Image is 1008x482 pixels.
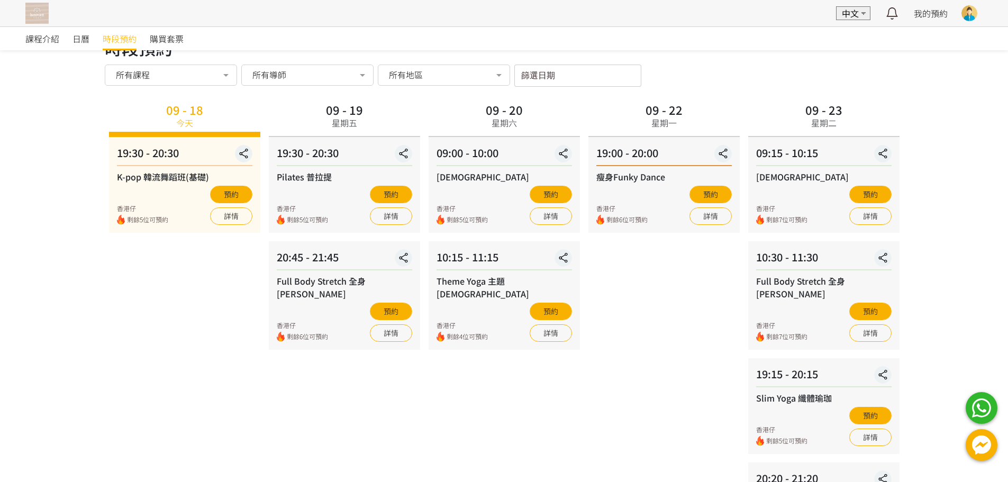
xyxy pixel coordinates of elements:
[332,116,357,129] div: 星期五
[437,332,444,342] img: fire.png
[277,170,412,183] div: Pilates 普拉提
[150,32,184,45] span: 購買套票
[486,104,523,115] div: 09 - 20
[514,65,641,87] input: 篩選日期
[596,170,732,183] div: 瘦身Funky Dance
[689,186,732,203] button: 預約
[914,7,948,20] a: 我的預約
[25,3,49,24] img: T57dtJh47iSJKDtQ57dN6xVUMYY2M0XQuGF02OI4.png
[756,145,892,166] div: 09:15 - 10:15
[849,303,892,320] button: 預約
[166,104,203,115] div: 09 - 18
[596,215,604,225] img: fire.png
[277,275,412,300] div: Full Body Stretch 全身[PERSON_NAME]
[389,69,423,80] span: 所有地區
[766,436,807,446] span: 剩餘5位可預約
[277,204,328,213] div: 香港仔
[530,207,572,225] a: 詳情
[287,215,328,225] span: 剩餘5位可預約
[530,186,572,203] button: 預約
[127,215,168,225] span: 剩餘5位可預約
[277,145,412,166] div: 19:30 - 20:30
[849,324,892,342] a: 詳情
[756,321,807,330] div: 香港仔
[117,145,252,166] div: 19:30 - 20:30
[689,207,732,225] a: 詳情
[492,116,517,129] div: 星期六
[277,249,412,270] div: 20:45 - 21:45
[849,186,892,203] button: 預約
[849,407,892,424] button: 預約
[766,215,807,225] span: 剩餘7位可預約
[117,215,125,225] img: fire.png
[530,324,572,342] a: 詳情
[370,186,412,203] button: 預約
[596,204,648,213] div: 香港仔
[805,104,842,115] div: 09 - 23
[210,207,252,225] a: 詳情
[756,392,892,404] div: Slim Yoga 纖體瑜珈
[651,116,677,129] div: 星期一
[370,324,412,342] a: 詳情
[370,303,412,320] button: 預約
[756,275,892,300] div: Full Body Stretch 全身[PERSON_NAME]
[849,207,892,225] a: 詳情
[370,207,412,225] a: 詳情
[756,215,764,225] img: fire.png
[596,145,732,166] div: 19:00 - 20:00
[437,321,488,330] div: 香港仔
[447,215,488,225] span: 剩餘5位可預約
[766,332,807,342] span: 剩餘7位可預約
[811,116,837,129] div: 星期二
[756,249,892,270] div: 10:30 - 11:30
[72,32,89,45] span: 日曆
[252,69,286,80] span: 所有導師
[117,170,252,183] div: K-pop 韓流舞蹈班(基礎)
[103,32,137,45] span: 時段預約
[447,332,488,342] span: 剩餘4位可預約
[25,27,59,50] a: 課程介紹
[25,32,59,45] span: 課程介紹
[437,275,572,300] div: Theme Yoga 主題[DEMOGRAPHIC_DATA]
[437,204,488,213] div: 香港仔
[530,303,572,320] button: 預約
[606,215,648,225] span: 剩餘6位可預約
[277,215,285,225] img: fire.png
[849,429,892,446] a: 詳情
[756,332,764,342] img: fire.png
[277,332,285,342] img: fire.png
[756,170,892,183] div: [DEMOGRAPHIC_DATA]
[103,27,137,50] a: 時段預約
[176,116,193,129] div: 今天
[287,332,328,342] span: 剩餘6位可預約
[117,204,168,213] div: 香港仔
[756,366,892,387] div: 19:15 - 20:15
[756,425,807,434] div: 香港仔
[437,170,572,183] div: [DEMOGRAPHIC_DATA]
[756,204,807,213] div: 香港仔
[326,104,363,115] div: 09 - 19
[116,69,150,80] span: 所有課程
[72,27,89,50] a: 日曆
[437,145,572,166] div: 09:00 - 10:00
[646,104,683,115] div: 09 - 22
[210,186,252,203] button: 預約
[150,27,184,50] a: 購買套票
[437,215,444,225] img: fire.png
[277,321,328,330] div: 香港仔
[437,249,572,270] div: 10:15 - 11:15
[756,436,764,446] img: fire.png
